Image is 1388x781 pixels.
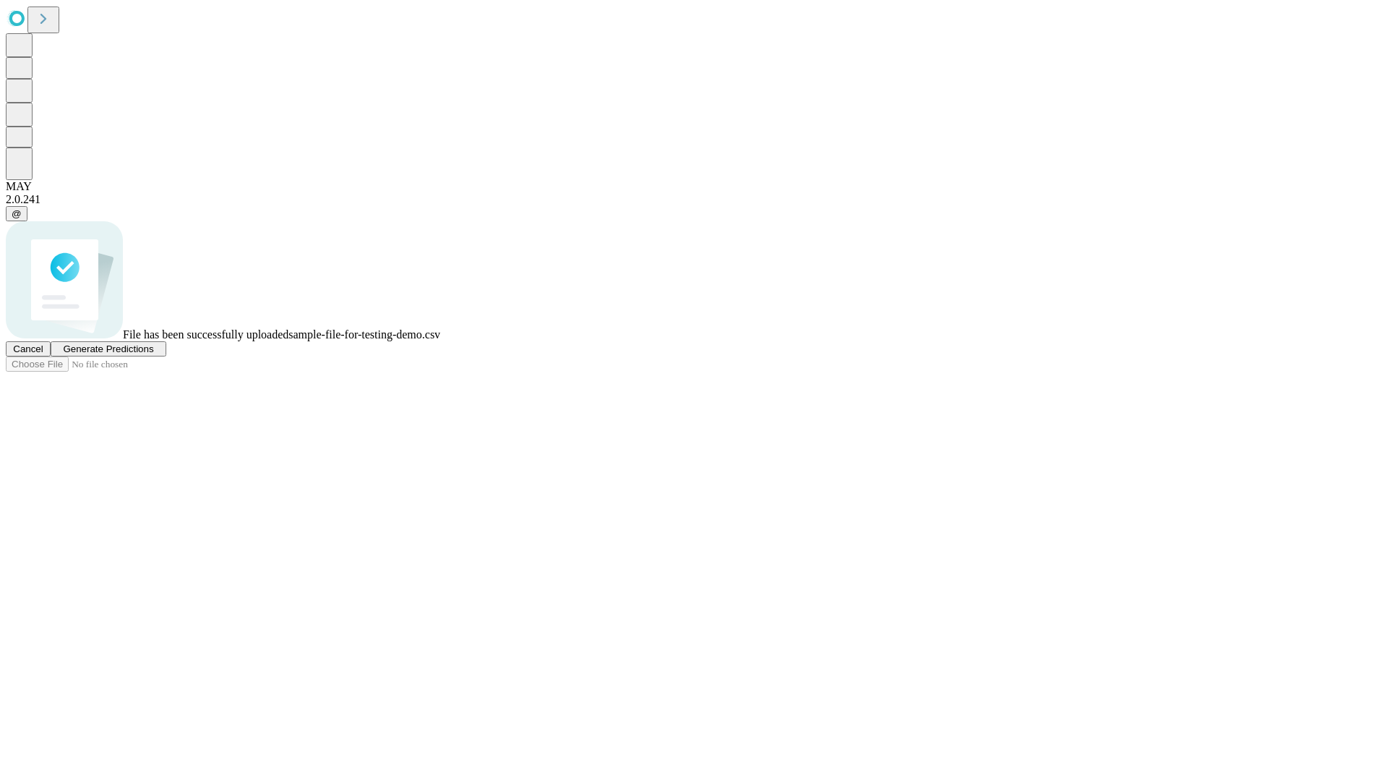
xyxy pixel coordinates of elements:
div: MAY [6,180,1382,193]
span: Cancel [13,343,43,354]
button: Generate Predictions [51,341,166,357]
span: sample-file-for-testing-demo.csv [288,328,440,341]
span: Generate Predictions [63,343,153,354]
span: File has been successfully uploaded [123,328,288,341]
span: @ [12,208,22,219]
button: @ [6,206,27,221]
div: 2.0.241 [6,193,1382,206]
button: Cancel [6,341,51,357]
